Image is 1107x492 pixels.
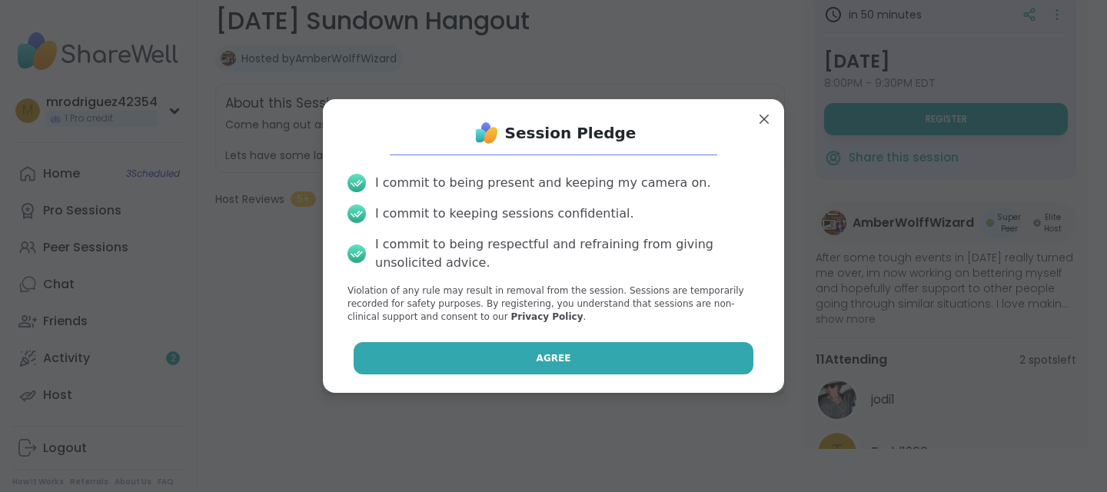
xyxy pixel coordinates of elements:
[375,235,760,272] div: I commit to being respectful and refraining from giving unsolicited advice.
[354,342,754,374] button: Agree
[375,204,634,223] div: I commit to keeping sessions confidential.
[471,118,502,148] img: ShareWell Logo
[347,284,760,323] p: Violation of any rule may result in removal from the session. Sessions are temporarily recorded f...
[510,311,583,322] a: Privacy Policy
[375,174,710,192] div: I commit to being present and keeping my camera on.
[537,351,571,365] span: Agree
[505,122,637,144] h1: Session Pledge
